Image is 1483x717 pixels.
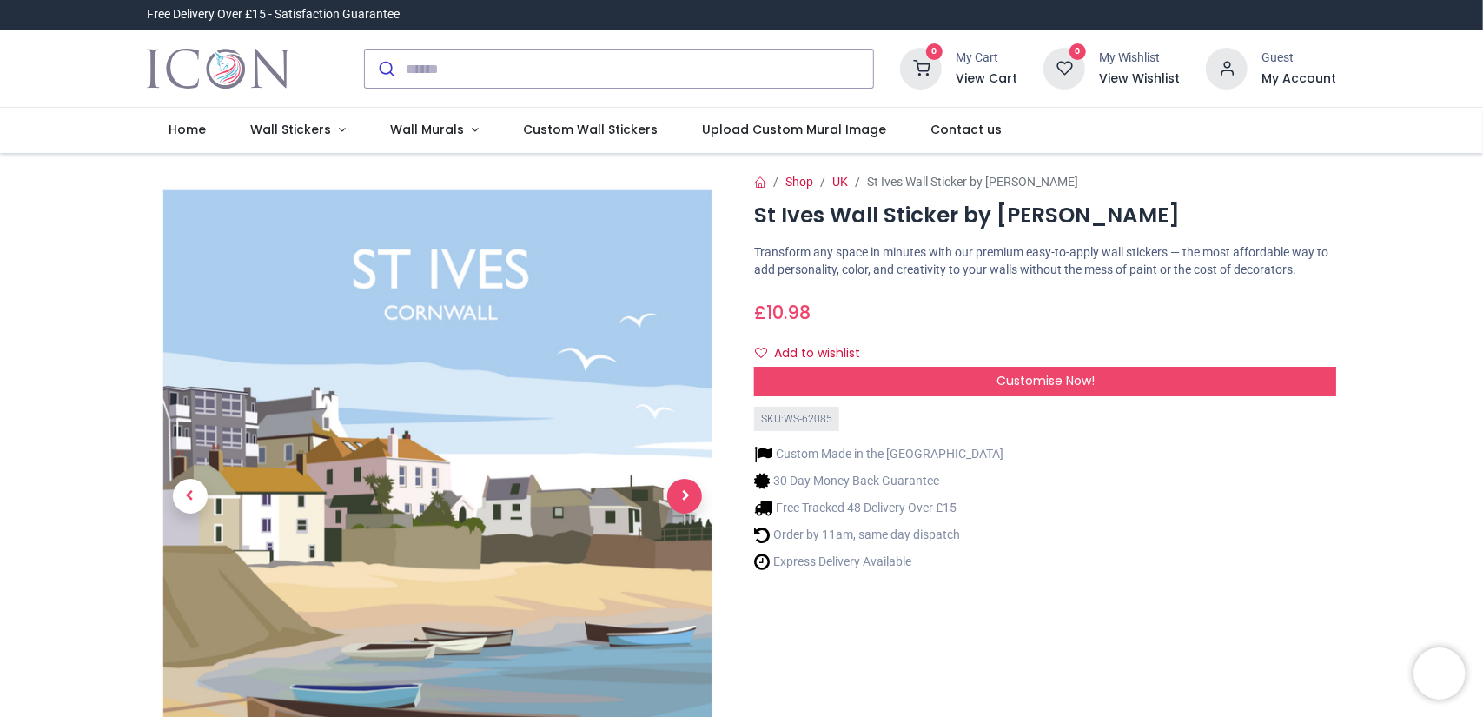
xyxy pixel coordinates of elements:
li: Free Tracked 48 Delivery Over £15 [754,499,1003,517]
li: 30 Day Money Back Guarantee [754,472,1003,490]
a: View Wishlist [1099,70,1180,88]
sup: 0 [926,43,943,60]
span: £ [754,300,811,325]
span: Upload Custom Mural Image [702,121,886,138]
a: Wall Stickers [228,108,368,153]
iframe: Customer reviews powered by Trustpilot [971,6,1336,23]
span: St Ives Wall Sticker by [PERSON_NAME] [867,175,1078,189]
h1: St Ives Wall Sticker by [PERSON_NAME] [754,201,1336,230]
a: View Cart [956,70,1017,88]
span: Wall Murals [390,121,464,138]
a: My Account [1261,70,1336,88]
span: Contact us [930,121,1002,138]
span: Wall Stickers [250,121,331,138]
div: My Cart [956,50,1017,67]
a: Shop [785,175,813,189]
li: Custom Made in the [GEOGRAPHIC_DATA] [754,445,1003,463]
li: Express Delivery Available [754,553,1003,571]
div: My Wishlist [1099,50,1180,67]
div: Guest [1261,50,1336,67]
div: Free Delivery Over £15 - Satisfaction Guarantee [147,6,400,23]
a: 0 [900,61,942,75]
a: Wall Murals [368,108,501,153]
span: Customise Now! [996,372,1095,389]
sup: 0 [1069,43,1086,60]
a: 0 [1043,61,1085,75]
div: SKU: WS-62085 [754,407,839,432]
a: Logo of Icon Wall Stickers [147,44,290,93]
p: Transform any space in minutes with our premium easy-to-apply wall stickers — the most affordable... [754,244,1336,278]
iframe: Brevo live chat [1413,647,1466,700]
a: UK [832,175,848,189]
span: Home [169,121,206,138]
span: Next [667,479,702,514]
button: Submit [365,50,406,88]
span: Previous [173,479,208,514]
i: Add to wishlist [755,347,767,359]
span: 10.98 [766,300,811,325]
button: Add to wishlistAdd to wishlist [754,339,875,368]
img: Icon Wall Stickers [147,44,290,93]
li: Order by 11am, same day dispatch [754,526,1003,544]
span: Custom Wall Stickers [523,121,658,138]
